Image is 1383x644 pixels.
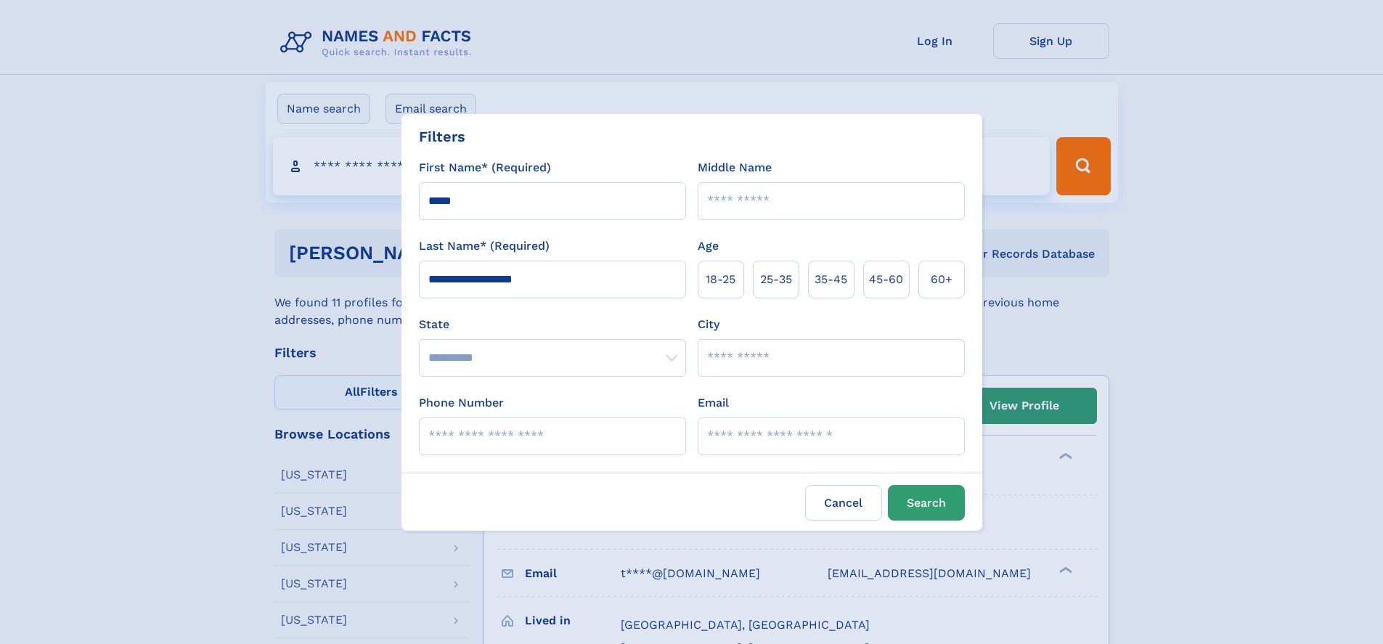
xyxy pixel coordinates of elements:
[419,237,550,255] label: Last Name* (Required)
[888,485,965,521] button: Search
[698,237,719,255] label: Age
[419,394,504,412] label: Phone Number
[419,316,686,333] label: State
[706,271,735,288] span: 18‑25
[698,394,729,412] label: Email
[698,316,719,333] label: City
[760,271,792,288] span: 25‑35
[931,271,952,288] span: 60+
[419,159,551,176] label: First Name* (Required)
[419,126,465,147] div: Filters
[805,485,882,521] label: Cancel
[869,271,903,288] span: 45‑60
[815,271,847,288] span: 35‑45
[698,159,772,176] label: Middle Name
